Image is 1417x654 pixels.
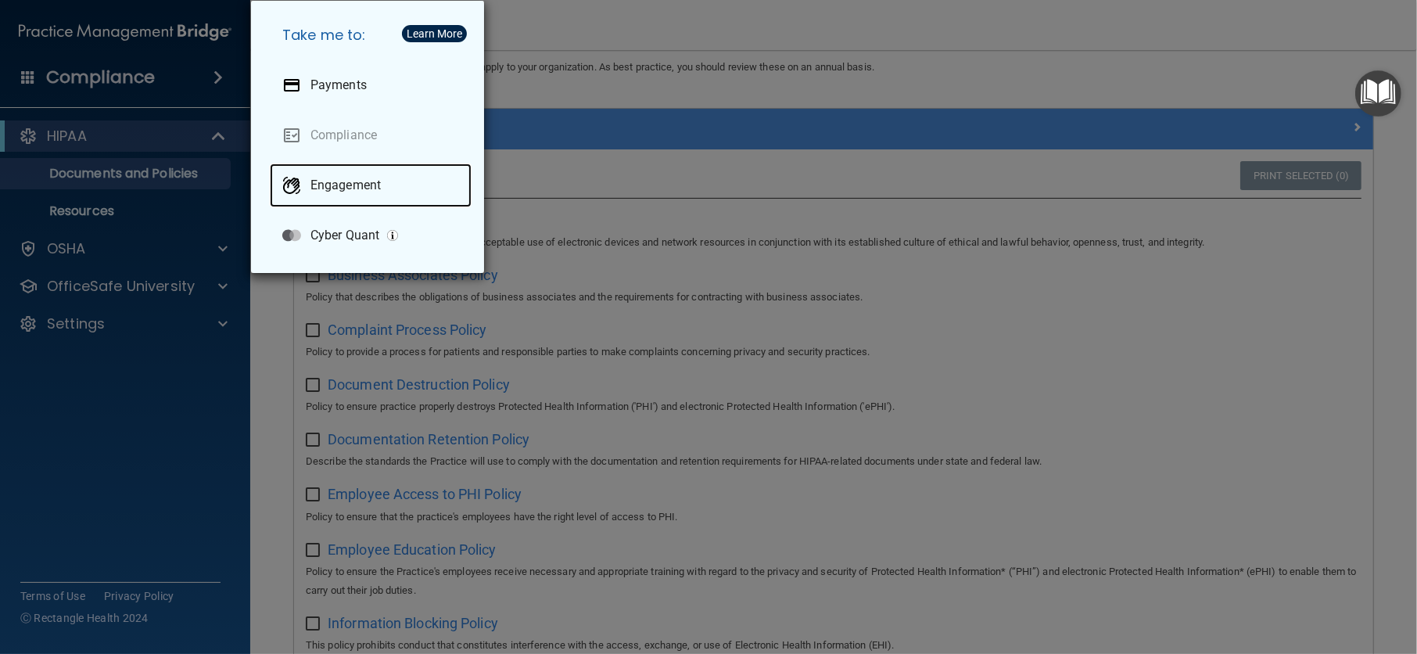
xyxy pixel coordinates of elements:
a: Payments [270,63,472,107]
button: Open Resource Center [1355,70,1401,117]
div: Learn More [407,28,462,39]
p: Cyber Quant [310,228,379,243]
a: Engagement [270,163,472,207]
p: Payments [310,77,367,93]
a: Compliance [270,113,472,157]
a: Cyber Quant [270,214,472,257]
p: Engagement [310,178,381,193]
button: Learn More [402,25,467,42]
h5: Take me to: [270,13,472,57]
